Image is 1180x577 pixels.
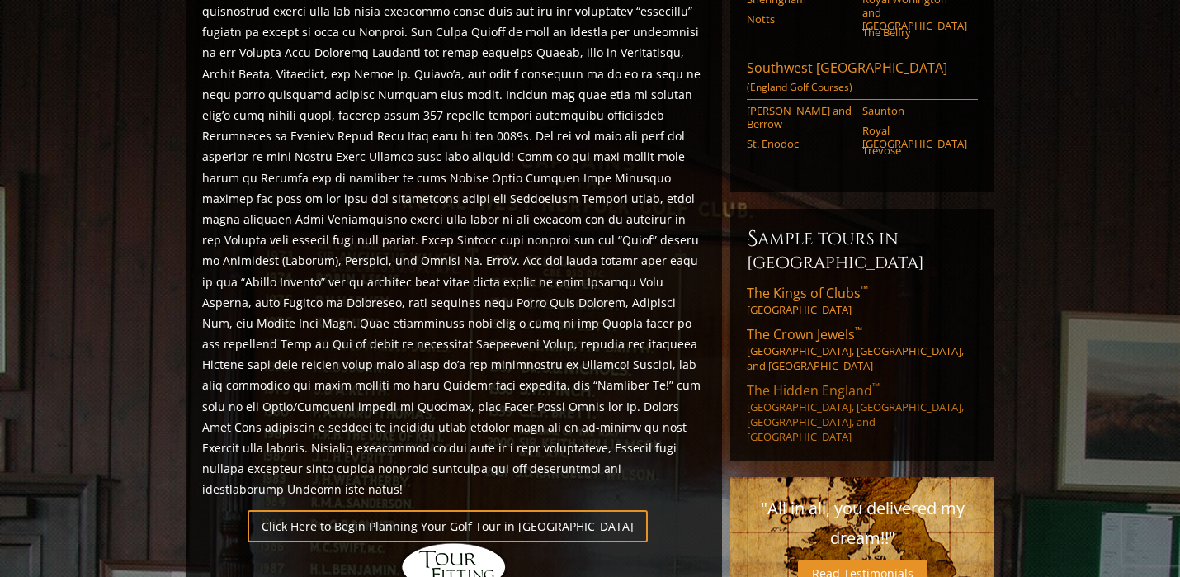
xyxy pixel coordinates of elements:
[747,284,978,317] a: The Kings of Clubs™[GEOGRAPHIC_DATA]
[747,59,978,100] a: Southwest [GEOGRAPHIC_DATA](England Golf Courses)
[747,381,978,444] a: The Hidden England™[GEOGRAPHIC_DATA], [GEOGRAPHIC_DATA], [GEOGRAPHIC_DATA], and [GEOGRAPHIC_DATA]
[862,144,967,157] a: Trevose
[747,325,978,373] a: The Crown Jewels™[GEOGRAPHIC_DATA], [GEOGRAPHIC_DATA], and [GEOGRAPHIC_DATA]
[747,325,862,343] span: The Crown Jewels
[747,494,978,553] p: "All in all, you delivered my dream!!"
[862,104,967,117] a: Saunton
[855,324,862,338] sup: ™
[747,137,852,150] a: St. Enodoc
[747,104,852,131] a: [PERSON_NAME] and Berrow
[747,381,880,400] span: The Hidden England
[248,510,648,542] a: Click Here to Begin Planning Your Golf Tour in [GEOGRAPHIC_DATA]
[872,380,880,394] sup: ™
[747,225,978,274] h6: Sample Tours in [GEOGRAPHIC_DATA]
[862,26,967,39] a: The Belfry
[861,282,868,296] sup: ™
[747,80,852,94] span: (England Golf Courses)
[862,124,967,151] a: Royal [GEOGRAPHIC_DATA]
[747,284,868,302] span: The Kings of Clubs
[747,12,852,26] a: Notts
